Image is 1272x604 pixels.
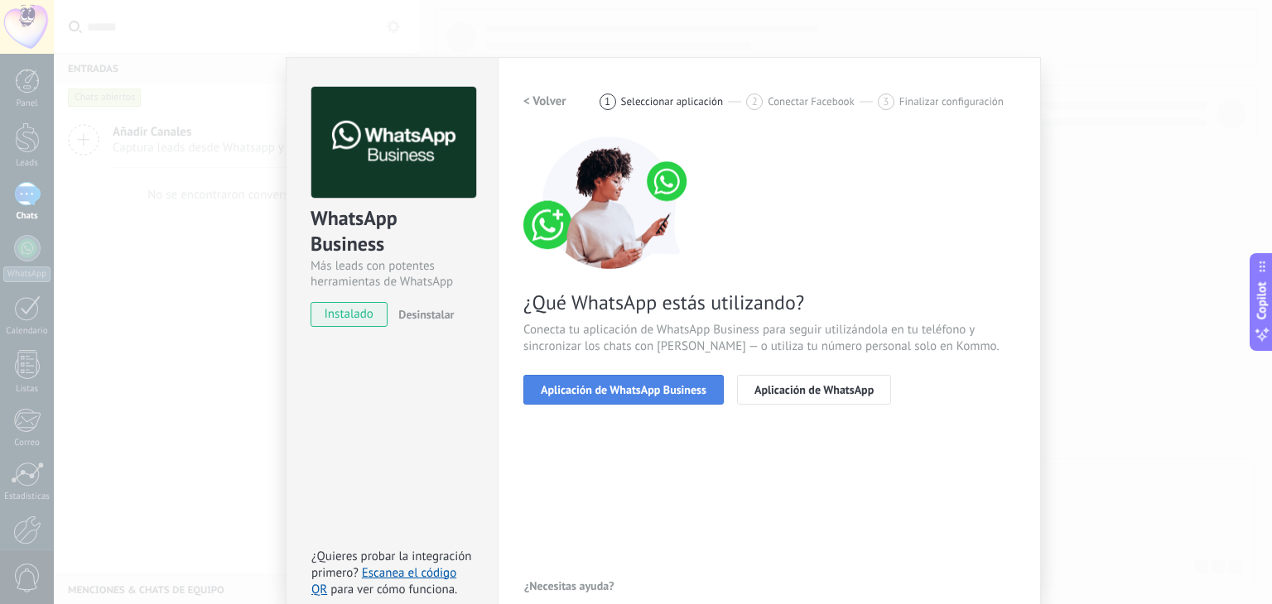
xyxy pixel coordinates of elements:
img: connect number [523,137,697,269]
span: Finalizar configuración [899,95,1004,108]
img: logo_main.png [311,87,476,199]
span: Aplicación de WhatsApp Business [541,384,706,395]
button: Aplicación de WhatsApp Business [523,375,724,405]
a: Escanea el código QR [311,565,456,597]
span: 2 [752,94,758,108]
h2: < Volver [523,93,566,109]
button: Aplicación de WhatsApp [737,375,891,405]
span: Conecta tu aplicación de WhatsApp Business para seguir utilizándola en tu teléfono y sincronizar ... [523,322,1015,355]
span: 3 [883,94,889,108]
span: Conectar Facebook [768,95,855,108]
button: ¿Necesitas ayuda? [523,573,615,598]
div: Más leads con potentes herramientas de WhatsApp [311,258,474,290]
span: ¿Quieres probar la integración primero? [311,549,472,581]
span: ¿Qué WhatsApp estás utilizando? [523,290,1015,315]
span: Aplicación de WhatsApp [754,384,874,395]
span: Desinstalar [398,307,454,322]
button: < Volver [523,87,566,117]
span: ¿Necesitas ayuda? [524,580,614,592]
span: Copilot [1254,282,1270,320]
span: Seleccionar aplicación [621,95,724,108]
span: para ver cómo funciona. [330,582,457,597]
button: Desinstalar [392,302,454,327]
span: 1 [605,94,610,108]
div: WhatsApp Business [311,205,474,258]
span: instalado [311,302,387,327]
